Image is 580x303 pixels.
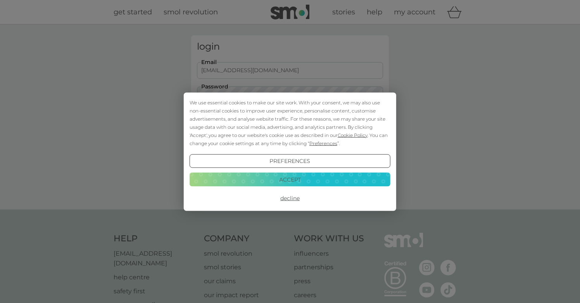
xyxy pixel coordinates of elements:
[309,140,337,146] span: Preferences
[190,173,390,187] button: Accept
[338,132,368,138] span: Cookie Policy
[184,92,396,211] div: Cookie Consent Prompt
[190,98,390,147] div: We use essential cookies to make our site work. With your consent, we may also use non-essential ...
[190,191,390,205] button: Decline
[190,154,390,168] button: Preferences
